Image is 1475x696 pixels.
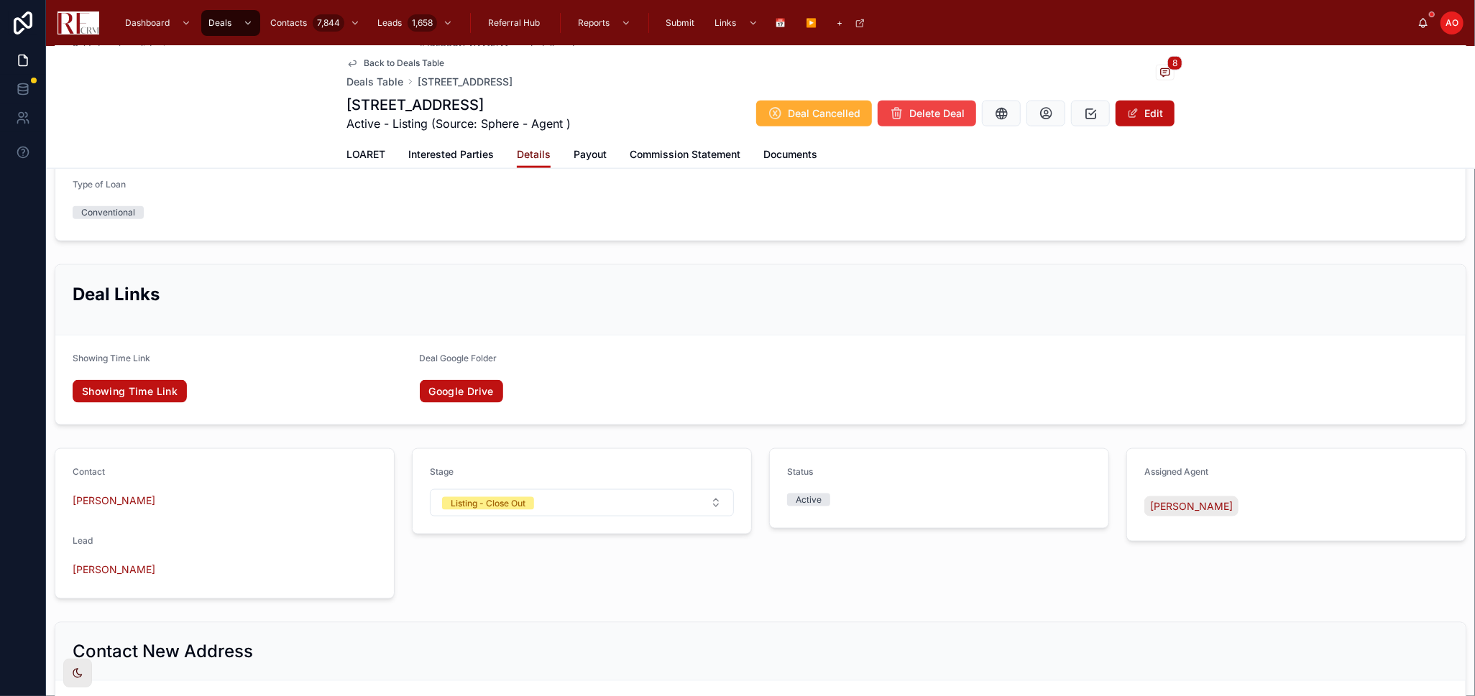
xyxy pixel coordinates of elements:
[270,17,307,29] span: Contacts
[578,17,610,29] span: Reports
[787,466,813,477] span: Status
[1167,56,1182,70] span: 8
[1446,17,1458,29] span: AO
[571,10,638,36] a: Reports
[201,10,260,36] a: Deals
[73,282,1448,306] h2: Deal Links
[111,7,1417,39] div: scrollable content
[73,380,187,403] a: Showing Time Link
[408,141,494,170] a: Interested Parties
[788,106,860,121] span: Deal Cancelled
[1156,65,1175,83] button: 8
[517,141,551,169] a: Details
[73,466,105,477] span: Contact
[208,17,231,29] span: Deals
[763,141,817,170] a: Documents
[313,14,344,32] div: 7,844
[517,147,551,162] span: Details
[58,11,99,34] img: App logo
[346,75,403,89] a: Deals Table
[659,10,705,36] a: Submit
[346,57,444,69] a: Back to Deals Table
[408,147,494,162] span: Interested Parties
[574,147,607,162] span: Payout
[118,10,198,36] a: Dashboard
[1150,499,1233,514] span: [PERSON_NAME]
[796,493,822,506] div: Active
[263,10,367,36] a: Contacts7,844
[430,489,734,516] button: Select Button
[73,493,155,508] a: [PERSON_NAME]
[666,17,695,29] span: Submit
[73,535,93,546] span: Lead
[73,640,253,663] h2: Contact New Address
[377,17,402,29] span: Leads
[488,17,540,29] span: Referral Hub
[830,10,873,36] a: +
[630,141,740,170] a: Commission Statement
[837,17,843,29] span: +
[708,10,766,36] a: Links
[756,101,872,126] button: Deal Cancelled
[878,101,976,126] button: Delete Deal
[1144,496,1239,516] a: [PERSON_NAME]
[799,10,827,36] a: ▶️
[763,147,817,162] span: Documents
[430,466,454,477] span: Stage
[346,141,385,170] a: LOARET
[73,353,150,363] span: Showing Time Link
[346,115,571,132] span: Active - Listing (Source: Sphere - Agent )
[346,95,571,115] h1: [STREET_ADDRESS]
[715,17,737,29] span: Links
[909,106,965,121] span: Delete Deal
[346,147,385,162] span: LOARET
[364,57,444,69] span: Back to Deals Table
[451,497,525,510] div: Listing - Close Out
[81,206,135,219] div: Conventional
[574,141,607,170] a: Payout
[125,17,170,29] span: Dashboard
[481,10,550,36] a: Referral Hub
[420,353,497,363] span: Deal Google Folder
[807,17,817,29] span: ▶️
[370,10,460,36] a: Leads1,658
[1144,466,1208,477] span: Assigned Agent
[73,179,126,190] span: Type of Loan
[420,380,503,403] a: Google Drive
[73,562,155,577] a: [PERSON_NAME]
[418,75,513,89] a: [STREET_ADDRESS]
[1116,101,1175,126] button: Edit
[776,17,786,29] span: 📅
[630,147,740,162] span: Commission Statement
[408,14,437,32] div: 1,658
[768,10,796,36] a: 📅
